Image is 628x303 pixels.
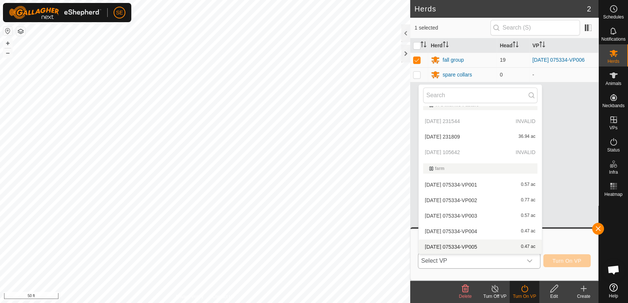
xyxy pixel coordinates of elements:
span: [DATE] 075334-VP005 [425,244,477,249]
div: spare collars [443,71,472,79]
p-sorticon: Activate to sort [443,42,449,48]
span: 0.47 ac [521,229,535,234]
span: 0.47 ac [521,244,535,249]
li: 2025-10-10 075334-VP004 [419,224,542,239]
span: Notifications [601,37,625,41]
th: Herd [428,38,497,53]
div: Edit [539,293,569,300]
span: [DATE] 231809 [425,134,460,139]
ul: Option List [419,97,542,285]
span: Neckbands [602,103,624,108]
button: Turn On VP [543,254,591,267]
a: Help [599,280,628,301]
p-sorticon: Activate to sort [539,42,545,48]
div: Turn Off VP [480,293,510,300]
span: 2 [587,3,591,14]
span: 1 selected [415,24,490,32]
div: fall group [443,56,464,64]
span: 0.57 ac [521,213,535,218]
a: Contact Us [212,293,234,300]
button: + [3,39,12,48]
div: dropdown trigger [522,253,537,268]
span: Herds [607,59,619,64]
span: 0 [500,72,503,78]
a: Privacy Policy [176,293,203,300]
span: Delete [459,294,472,299]
span: 0.77 ac [521,198,535,203]
p-sorticon: Activate to sort [513,42,519,48]
li: 2025-10-10 075334-VP002 [419,193,542,208]
p-sorticon: Activate to sort [421,42,426,48]
td: - [529,67,598,82]
span: [DATE] 075334-VP001 [425,182,477,187]
span: Infra [609,170,618,174]
span: 0.57 ac [521,182,535,187]
th: Head [497,38,529,53]
span: Turn On VP [553,258,581,264]
div: Create [569,293,598,300]
span: Help [609,294,618,298]
span: Schedules [603,15,624,19]
button: Reset Map [3,27,12,35]
span: Animals [605,81,621,86]
input: Search (S) [490,20,580,35]
span: [DATE] 075334-VP002 [425,198,477,203]
span: 36.94 ac [519,134,536,139]
div: Turn On VP [510,293,539,300]
th: VP [529,38,598,53]
span: 19 [500,57,506,63]
h2: Herds [415,4,587,13]
li: 2025-10-10 075334-VP001 [419,177,542,192]
span: VPs [609,126,617,130]
input: Search [423,88,537,103]
img: Gallagher Logo [9,6,101,19]
li: 2025-10-10 075334-VP003 [419,208,542,223]
li: 2025-10-10 075334-VP005 [419,239,542,254]
span: [DATE] 075334-VP003 [425,213,477,218]
button: Map Layers [16,27,25,36]
div: Open chat [602,259,625,281]
button: – [3,48,12,57]
div: farm [429,166,531,171]
span: Select VP [418,253,522,268]
span: Heatmap [604,192,622,197]
span: SE [116,9,123,17]
a: [DATE] 075334-VP006 [532,57,584,63]
span: Status [607,148,619,152]
li: 2025-10-10 231809 [419,129,542,144]
span: [DATE] 075334-VP004 [425,229,477,234]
